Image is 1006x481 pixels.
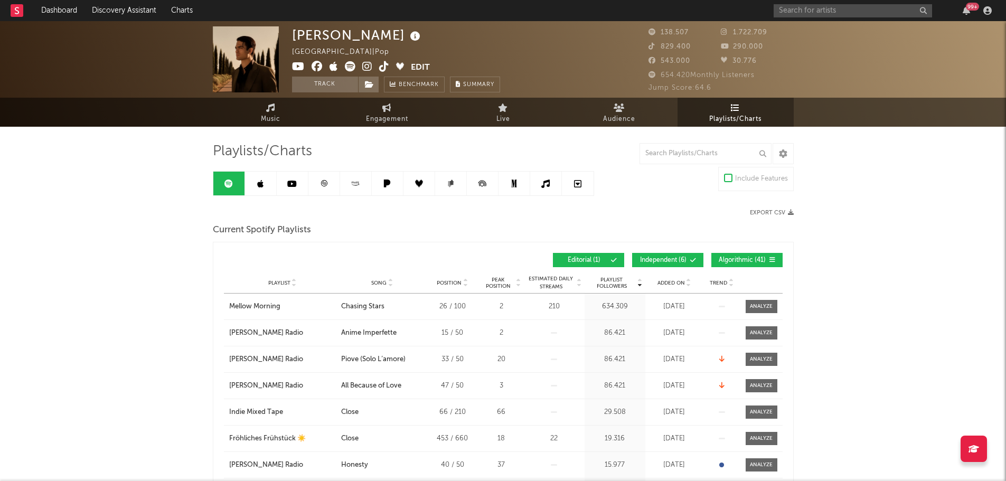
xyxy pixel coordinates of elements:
span: 30.776 [721,58,757,64]
div: Chasing Stars [341,301,384,312]
span: Playlist [268,280,290,286]
div: [PERSON_NAME] Radio [229,381,303,391]
div: 99 + [966,3,979,11]
a: Audience [561,98,678,127]
div: 66 / 210 [429,407,476,418]
button: Track [292,77,358,92]
div: [PERSON_NAME] Radio [229,354,303,365]
div: 22 [526,433,582,444]
div: [PERSON_NAME] Radio [229,328,303,338]
span: Audience [603,113,635,126]
a: Live [445,98,561,127]
span: Editorial ( 1 ) [560,257,608,263]
span: 543.000 [648,58,690,64]
div: 29.508 [587,407,643,418]
span: Playlist Followers [587,277,636,289]
div: 210 [526,301,582,312]
div: 20 [482,354,521,365]
a: Music [213,98,329,127]
div: [PERSON_NAME] [292,26,423,44]
button: Independent(6) [632,253,703,267]
button: Summary [450,77,500,92]
button: Editorial(1) [553,253,624,267]
span: Jump Score: 64.6 [648,84,711,91]
div: 15.977 [587,460,643,470]
a: Engagement [329,98,445,127]
span: 1.722.709 [721,29,767,36]
div: Honesty [341,460,368,470]
a: [PERSON_NAME] Radio [229,328,336,338]
div: [DATE] [648,433,701,444]
div: All Because of Love [341,381,401,391]
div: Close [341,433,359,444]
div: 2 [482,301,521,312]
div: 86.421 [587,381,643,391]
span: Live [496,113,510,126]
div: [DATE] [648,301,701,312]
div: 47 / 50 [429,381,476,391]
a: Benchmark [384,77,445,92]
span: Summary [463,82,494,88]
div: [DATE] [648,407,701,418]
input: Search Playlists/Charts [640,143,772,164]
span: Position [437,280,462,286]
div: 634.309 [587,301,643,312]
span: Trend [710,280,727,286]
a: [PERSON_NAME] Radio [229,381,336,391]
div: [DATE] [648,460,701,470]
span: Added On [657,280,685,286]
span: Peak Position [482,277,515,289]
div: 37 [482,460,521,470]
span: Estimated Daily Streams [526,275,576,291]
div: Indie Mixed Tape [229,407,283,418]
a: Fröhliches Frühstück ☀️ [229,433,336,444]
div: 2 [482,328,521,338]
div: 15 / 50 [429,328,476,338]
div: 453 / 660 [429,433,476,444]
button: Export CSV [750,210,794,216]
div: [PERSON_NAME] Radio [229,460,303,470]
div: 86.421 [587,354,643,365]
input: Search for artists [774,4,932,17]
a: Indie Mixed Tape [229,407,336,418]
div: [DATE] [648,381,701,391]
div: 86.421 [587,328,643,338]
a: [PERSON_NAME] Radio [229,354,336,365]
span: Engagement [366,113,408,126]
div: 3 [482,381,521,391]
span: Current Spotify Playlists [213,224,311,237]
span: Algorithmic ( 41 ) [718,257,767,263]
a: Playlists/Charts [678,98,794,127]
div: [GEOGRAPHIC_DATA] | Pop [292,46,401,59]
span: Independent ( 6 ) [639,257,688,263]
span: 654.420 Monthly Listeners [648,72,755,79]
div: 26 / 100 [429,301,476,312]
div: 40 / 50 [429,460,476,470]
span: 138.507 [648,29,689,36]
div: Include Features [735,173,788,185]
button: Edit [411,61,430,74]
div: 19.316 [587,433,643,444]
a: Mellow Morning [229,301,336,312]
button: 99+ [963,6,970,15]
span: Playlists/Charts [213,145,312,158]
div: [DATE] [648,354,701,365]
div: [DATE] [648,328,701,338]
div: Piove (Solo L’amore) [341,354,406,365]
a: [PERSON_NAME] Radio [229,460,336,470]
span: Song [371,280,387,286]
div: Anime Imperfette [341,328,397,338]
span: Benchmark [399,79,439,91]
span: Music [261,113,280,126]
div: Close [341,407,359,418]
div: Mellow Morning [229,301,280,312]
div: 66 [482,407,521,418]
button: Algorithmic(41) [711,253,783,267]
span: 829.400 [648,43,691,50]
div: Fröhliches Frühstück ☀️ [229,433,306,444]
span: Playlists/Charts [709,113,761,126]
div: 33 / 50 [429,354,476,365]
span: 290.000 [721,43,763,50]
div: 18 [482,433,521,444]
